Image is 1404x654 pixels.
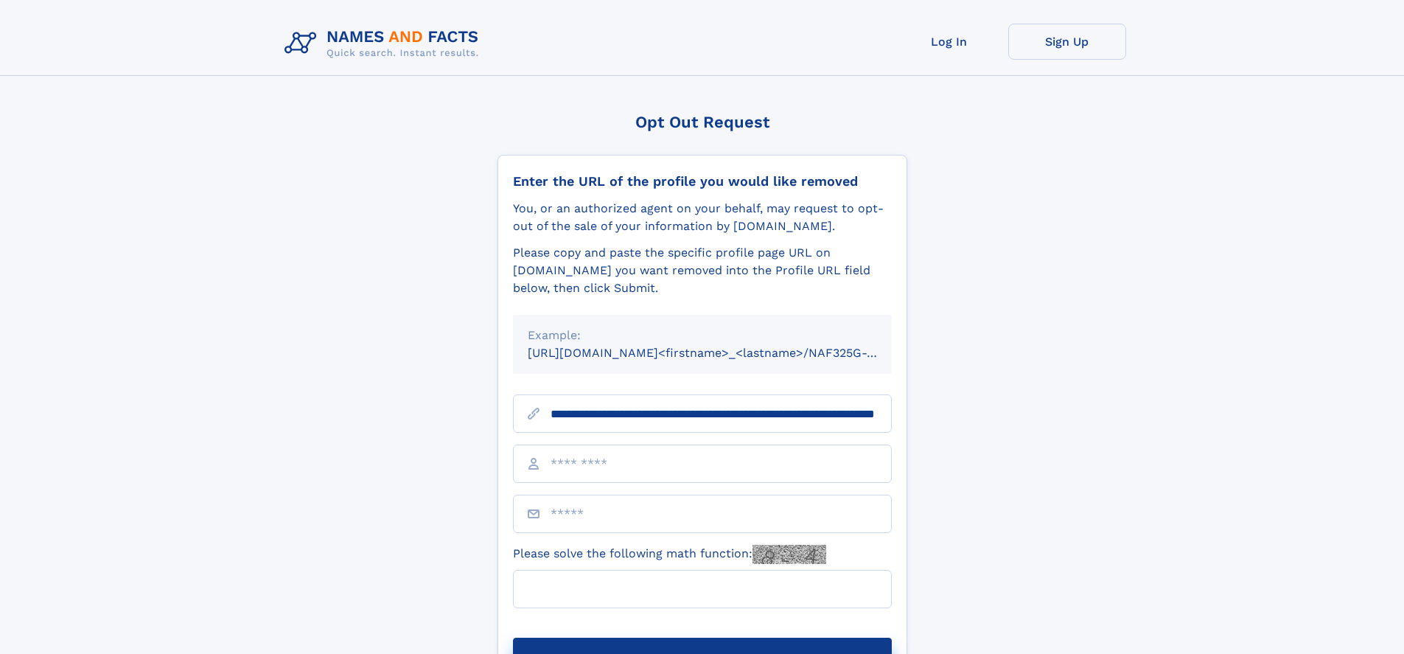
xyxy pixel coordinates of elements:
[528,327,877,344] div: Example:
[1008,24,1126,60] a: Sign Up
[513,545,826,564] label: Please solve the following math function:
[528,346,920,360] small: [URL][DOMAIN_NAME]<firstname>_<lastname>/NAF325G-xxxxxxxx
[279,24,491,63] img: Logo Names and Facts
[513,200,892,235] div: You, or an authorized agent on your behalf, may request to opt-out of the sale of your informatio...
[497,113,907,131] div: Opt Out Request
[513,173,892,189] div: Enter the URL of the profile you would like removed
[890,24,1008,60] a: Log In
[513,244,892,297] div: Please copy and paste the specific profile page URL on [DOMAIN_NAME] you want removed into the Pr...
